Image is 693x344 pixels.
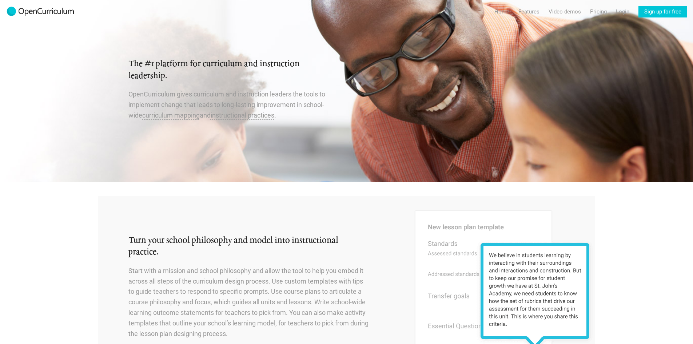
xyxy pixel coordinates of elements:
[128,89,338,120] p: OpenCurriculum gives curriculum and instruction leaders the tools to implement change that leads ...
[590,6,607,17] a: Pricing
[128,266,369,339] p: Start with a mission and school philosophy and allow the tool to help you embed it across all ste...
[638,6,687,17] a: Sign up for free
[211,111,274,119] span: instructional practices
[518,6,539,17] a: Features
[549,6,581,17] a: Video demos
[128,58,338,82] h2: The #1 platform for curriculum and instruction leadership.
[6,6,75,17] img: 2017-logo-m.png
[494,6,509,17] a: Home
[616,6,629,17] a: Login
[142,111,200,119] span: curriculum mapping
[128,235,369,258] h2: Turn your school philosophy and model into instructional practice.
